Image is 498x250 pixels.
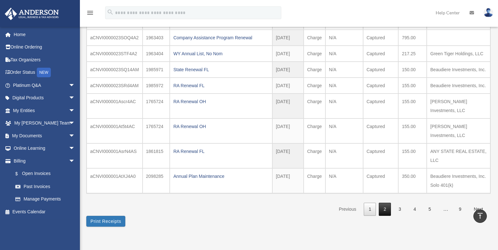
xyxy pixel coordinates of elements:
[87,143,143,168] td: aCNVI000001AsrN4AS
[4,155,85,167] a: Billingarrow_drop_down
[87,118,143,143] td: aCNVI000001At5t4AC
[398,78,427,94] td: 155.00
[87,62,143,78] td: aCNVI0000023SQ14AM
[4,104,85,117] a: My Entitiesarrow_drop_down
[69,142,82,155] span: arrow_drop_down
[69,155,82,168] span: arrow_drop_down
[69,104,82,117] span: arrow_drop_down
[3,8,61,20] img: Anderson Advisors Platinum Portal
[86,11,94,17] a: menu
[363,46,399,62] td: Captured
[473,209,487,223] a: vertical_align_top
[409,203,421,216] a: 4
[304,62,325,78] td: Charge
[476,212,484,220] i: vertical_align_top
[143,118,170,143] td: 1765724
[398,168,427,193] td: 350.00
[87,94,143,118] td: aCNVI000001Ascr4AC
[363,143,399,168] td: Captured
[427,46,490,62] td: Green Tiger Holdings, LLC
[272,30,304,46] td: [DATE]
[87,30,143,46] td: aCNVI0000023SOQ4A2
[427,143,490,168] td: ANY STATE REAL ESTATE, LLC
[325,118,363,143] td: N/A
[272,62,304,78] td: [DATE]
[173,65,269,74] div: State Renewal FL
[37,68,51,77] div: NEW
[86,9,94,17] i: menu
[427,62,490,78] td: Beaudiere Investments, Inc.
[87,168,143,193] td: aCNVI000001AtXJ4A0
[398,118,427,143] td: 155.00
[304,168,325,193] td: Charge
[4,205,85,218] a: Events Calendar
[87,46,143,62] td: aCNVI0000023STF4A2
[398,143,427,168] td: 155.00
[272,78,304,94] td: [DATE]
[173,97,269,106] div: RA Renewal OH
[4,142,85,155] a: Online Learningarrow_drop_down
[173,33,269,42] div: Company Assistance Program Renewal
[4,53,85,66] a: Tax Organizers
[173,49,269,58] div: WY Annual List, No Nom
[143,94,170,118] td: 1765724
[9,180,82,193] a: Past Invoices
[86,216,125,227] button: Print Receipts
[107,9,114,16] i: search
[173,172,269,181] div: Annual Plan Maintenance
[363,118,399,143] td: Captured
[69,117,82,130] span: arrow_drop_down
[304,118,325,143] td: Charge
[325,94,363,118] td: N/A
[454,203,466,216] a: 9
[325,143,363,168] td: N/A
[143,30,170,46] td: 1963403
[143,168,170,193] td: 2098285
[272,118,304,143] td: [DATE]
[427,168,490,193] td: Beaudiere Investments, Inc. Solo 401(k)
[325,46,363,62] td: N/A
[143,62,170,78] td: 1985971
[363,168,399,193] td: Captured
[173,81,269,90] div: RA Renewal FL
[304,143,325,168] td: Charge
[304,78,325,94] td: Charge
[364,203,376,216] a: 1
[143,78,170,94] td: 1985972
[427,94,490,118] td: [PERSON_NAME] Investments, LLC
[4,79,85,92] a: Platinum Q&Aarrow_drop_down
[427,78,490,94] td: Beaudiere Investments, Inc.
[143,143,170,168] td: 1861815
[363,30,399,46] td: Captured
[9,167,85,180] a: $Open Invoices
[363,78,399,94] td: Captured
[363,94,399,118] td: Captured
[173,147,269,156] div: RA Renewal FL
[325,62,363,78] td: N/A
[87,78,143,94] td: aCNVI0000023SRd4AM
[69,79,82,92] span: arrow_drop_down
[398,62,427,78] td: 150.00
[334,203,361,216] a: Previous
[19,170,22,178] span: $
[363,62,399,78] td: Captured
[325,168,363,193] td: N/A
[304,30,325,46] td: Charge
[173,122,269,131] div: RA Renewal OH
[4,117,85,130] a: My [PERSON_NAME] Teamarrow_drop_down
[438,206,453,212] span: …
[4,41,85,54] a: Online Ordering
[4,92,85,104] a: Digital Productsarrow_drop_down
[325,78,363,94] td: N/A
[379,203,391,216] a: 2
[394,203,406,216] a: 3
[272,94,304,118] td: [DATE]
[398,30,427,46] td: 795.00
[69,129,82,142] span: arrow_drop_down
[398,94,427,118] td: 155.00
[484,8,493,17] img: User Pic
[4,28,85,41] a: Home
[427,118,490,143] td: [PERSON_NAME] Investments, LLC
[272,168,304,193] td: [DATE]
[469,203,488,216] a: Next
